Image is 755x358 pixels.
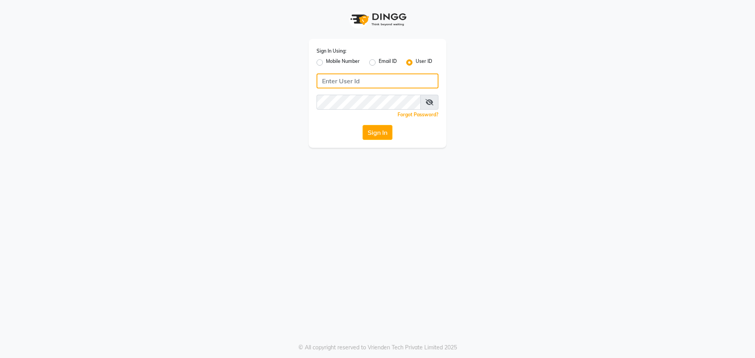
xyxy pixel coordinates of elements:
label: Email ID [379,58,397,67]
a: Forgot Password? [398,112,438,117]
label: Sign In Using: [317,48,346,55]
label: Mobile Number [326,58,360,67]
img: logo1.svg [346,8,409,31]
button: Sign In [363,125,392,140]
label: User ID [416,58,432,67]
input: Username [317,73,438,88]
input: Username [317,95,421,110]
